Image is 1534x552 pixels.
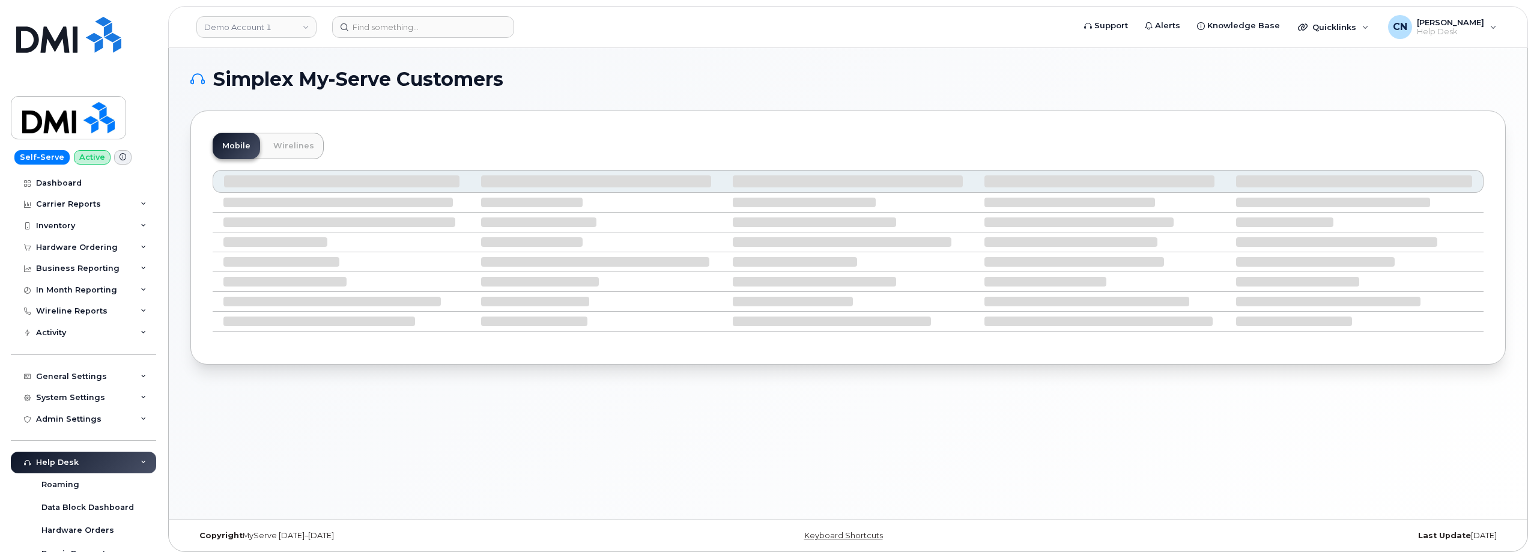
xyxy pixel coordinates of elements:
[213,70,503,88] span: Simplex My-Serve Customers
[1418,531,1471,540] strong: Last Update
[804,531,883,540] a: Keyboard Shortcuts
[1067,531,1506,541] div: [DATE]
[264,133,324,159] a: Wirelines
[213,133,260,159] a: Mobile
[199,531,243,540] strong: Copyright
[190,531,629,541] div: MyServe [DATE]–[DATE]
